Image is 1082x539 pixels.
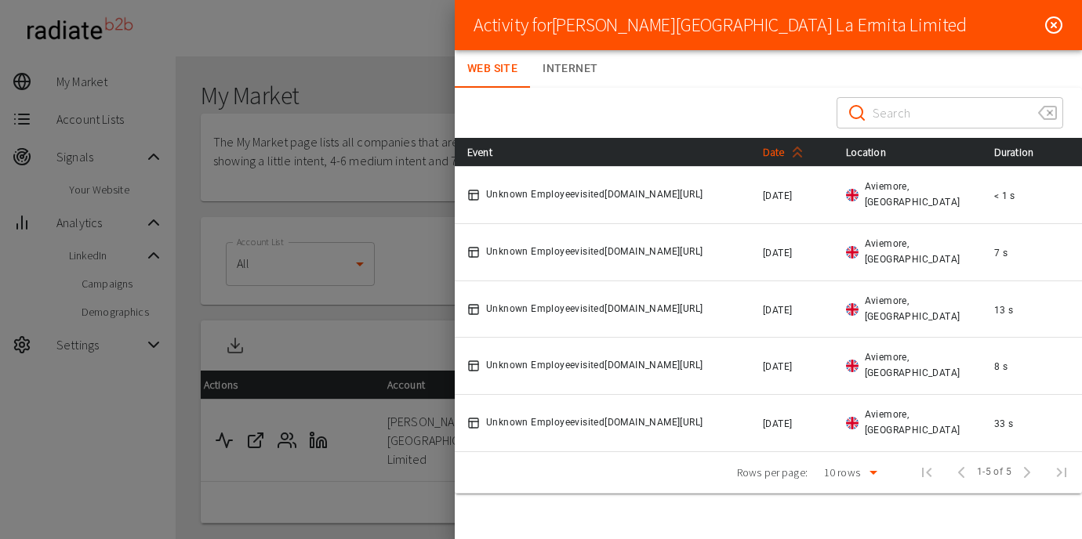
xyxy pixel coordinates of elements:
img: gb [846,360,859,372]
img: gb [846,303,859,316]
span: Aviemore, [GEOGRAPHIC_DATA] [865,179,969,211]
button: Web Site [455,50,530,88]
img: gb [846,417,859,429]
img: gb [846,189,859,201]
span: 1-5 of 5 [977,465,1011,480]
h2: Activity for [PERSON_NAME][GEOGRAPHIC_DATA] La Ermita Limited [474,14,967,37]
input: Search [873,91,1026,135]
span: 33 s [994,418,1014,429]
div: Duration [994,143,1069,161]
span: Last Page [1043,454,1080,491]
span: < 1 s [994,190,1015,201]
svg: Search [848,103,866,122]
span: Unknown Employee visited [DOMAIN_NAME][URL] [486,244,703,260]
span: Unknown Employee visited [DOMAIN_NAME][URL] [486,302,703,317]
div: Event [467,143,738,161]
span: [DATE] [763,305,792,316]
p: Rows per page: [737,465,808,480]
span: Location [846,143,911,161]
span: Aviemore, [GEOGRAPHIC_DATA] [865,237,969,268]
span: [DATE] [763,248,792,259]
span: [DATE] [763,361,792,372]
span: Date [763,143,810,161]
span: [DATE] [763,418,792,429]
span: First Page [908,454,946,491]
span: Unknown Employee visited [DOMAIN_NAME][URL] [486,187,703,203]
span: [DATE] [763,190,792,201]
span: Event [467,143,517,161]
div: Date [763,143,821,161]
span: Previous Page [946,457,977,488]
span: 7 s [994,248,1008,259]
span: Aviemore, [GEOGRAPHIC_DATA] [865,294,969,325]
span: Aviemore, [GEOGRAPHIC_DATA] [865,407,969,439]
div: 10 rows [820,465,864,480]
div: 10 rows [814,461,883,484]
span: Unknown Employee visited [DOMAIN_NAME][URL] [486,415,703,431]
button: Internet [530,50,610,88]
span: Next Page [1011,457,1043,488]
span: 13 s [994,305,1014,316]
span: Aviemore, [GEOGRAPHIC_DATA] [865,350,969,382]
span: Duration [994,143,1058,161]
div: Account Tabs [455,50,610,88]
span: Unknown Employee visited [DOMAIN_NAME][URL] [486,358,703,374]
span: 8 s [994,361,1008,372]
img: gb [846,246,859,259]
div: Location [846,143,969,161]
